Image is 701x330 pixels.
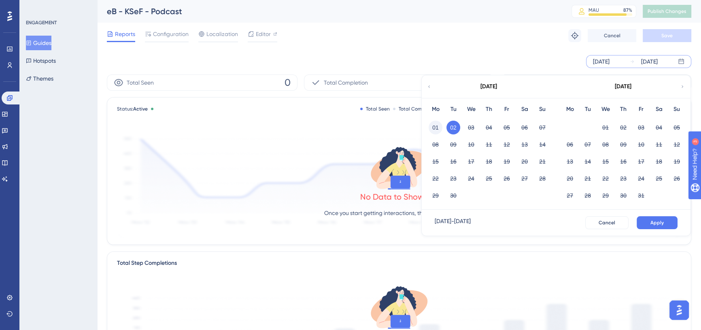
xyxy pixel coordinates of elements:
button: 26 [670,172,684,185]
button: 01 [429,121,442,134]
button: 27 [563,189,577,202]
button: 03 [634,121,648,134]
button: 10 [464,138,478,151]
button: 15 [599,155,612,168]
button: 29 [599,189,612,202]
div: Su [533,104,551,114]
div: 87 % [623,7,632,13]
span: Total Seen [127,78,154,87]
div: Total Step Completions [117,258,177,268]
button: 21 [535,155,549,168]
button: 26 [500,172,514,185]
button: 24 [464,172,478,185]
button: 31 [634,189,648,202]
div: Tu [579,104,597,114]
button: 30 [616,189,630,202]
button: 18 [652,155,666,168]
button: 13 [518,138,531,151]
div: [DATE] - [DATE] [435,216,471,229]
button: 10 [634,138,648,151]
button: 06 [563,138,577,151]
p: Once you start getting interactions, they will be listed here [324,208,474,218]
button: 20 [518,155,531,168]
div: Su [668,104,686,114]
button: 05 [500,121,514,134]
button: 15 [429,155,442,168]
button: 11 [482,138,496,151]
button: Hotspots [26,53,56,68]
button: 23 [616,172,630,185]
iframe: UserGuiding AI Assistant Launcher [667,298,691,322]
span: Total Completion [324,78,368,87]
button: 21 [581,172,595,185]
div: Total Completion [393,106,438,112]
button: 05 [670,121,684,134]
span: Localization [206,29,238,39]
button: Apply [637,216,678,229]
span: Publish Changes [648,8,686,15]
span: 0 [285,76,291,89]
button: 07 [535,121,549,134]
span: Status: [117,106,148,112]
span: Active [133,106,148,112]
button: 19 [670,155,684,168]
div: We [462,104,480,114]
div: MAU [588,7,599,13]
span: Reports [115,29,135,39]
button: 03 [464,121,478,134]
button: 18 [482,155,496,168]
button: Publish Changes [643,5,691,18]
div: Fr [498,104,516,114]
button: 17 [464,155,478,168]
div: eB - KSeF - Podcast [107,6,551,17]
button: 24 [634,172,648,185]
span: Configuration [153,29,189,39]
button: 28 [535,172,549,185]
div: Th [480,104,498,114]
span: Save [661,32,673,39]
button: 23 [446,172,460,185]
div: Sa [650,104,668,114]
button: Cancel [588,29,636,42]
div: 3 [56,4,59,11]
button: 14 [535,138,549,151]
button: 16 [446,155,460,168]
div: ENGAGEMENT [26,19,57,26]
button: 02 [616,121,630,134]
button: Save [643,29,691,42]
button: 16 [616,155,630,168]
button: 07 [581,138,595,151]
button: Cancel [585,216,629,229]
button: 04 [652,121,666,134]
button: 20 [563,172,577,185]
div: Mo [561,104,579,114]
button: 14 [581,155,595,168]
button: 19 [500,155,514,168]
button: Guides [26,36,51,50]
button: 09 [446,138,460,151]
div: [DATE] [593,57,610,66]
div: Fr [632,104,650,114]
div: [DATE] [641,57,658,66]
div: [DATE] [615,82,631,92]
button: 09 [616,138,630,151]
div: Total Seen [360,106,390,112]
span: Cancel [604,32,620,39]
button: 11 [652,138,666,151]
span: Editor [256,29,271,39]
button: 12 [500,138,514,151]
div: Mo [427,104,444,114]
button: 12 [670,138,684,151]
span: Need Help? [19,2,51,12]
span: Apply [650,219,664,226]
button: 08 [599,138,612,151]
button: 25 [652,172,666,185]
div: Sa [516,104,533,114]
button: 17 [634,155,648,168]
button: 13 [563,155,577,168]
div: Th [614,104,632,114]
button: 06 [518,121,531,134]
span: Cancel [599,219,615,226]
